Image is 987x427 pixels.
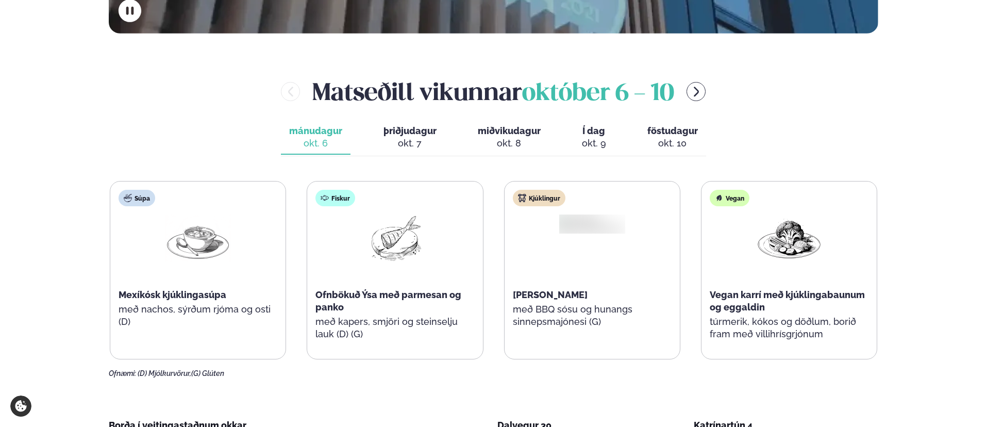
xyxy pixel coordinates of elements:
button: menu-btn-left [281,82,300,101]
button: mánudagur okt. 6 [281,121,350,155]
span: október 6 - 10 [522,83,674,105]
span: föstudagur [647,125,698,136]
img: Vegan.svg [715,194,723,202]
img: chicken.svg [518,194,526,202]
button: föstudagur okt. 10 [639,121,706,155]
img: Vegan.png [756,215,822,262]
span: Ofnbökuð Ýsa með parmesan og panko [315,289,461,313]
div: okt. 8 [478,137,541,150]
p: með kapers, smjöri og steinselju lauk (D) (G) [315,316,474,340]
span: mánudagur [289,125,342,136]
img: Soup.png [165,215,231,262]
span: Ofnæmi: [109,369,136,377]
div: Fiskur [315,190,355,206]
span: miðvikudagur [478,125,541,136]
span: Vegan karrí með kjúklingabaunum og eggaldin [710,289,865,313]
div: Vegan [710,190,749,206]
a: Cookie settings [10,396,31,417]
div: okt. 10 [647,137,698,150]
img: fish.svg [321,194,329,202]
p: með BBQ sósu og hunangs sinnepsmajónesi (G) [513,303,672,328]
div: okt. 9 [582,137,606,150]
div: Súpa [119,190,155,206]
button: miðvikudagur okt. 8 [470,121,549,155]
div: Kjúklingur [513,190,565,206]
img: soup.svg [124,194,132,202]
button: Í dag okt. 9 [574,121,614,155]
h2: Matseðill vikunnar [312,75,674,108]
div: okt. 7 [383,137,437,150]
button: þriðjudagur okt. 7 [375,121,445,155]
span: (D) Mjólkurvörur, [138,369,191,377]
p: með nachos, sýrðum rjóma og osti (D) [119,303,277,328]
span: [PERSON_NAME] [513,289,588,300]
span: Mexíkósk kjúklingasúpa [119,289,226,300]
span: þriðjudagur [383,125,437,136]
img: Fish.png [362,215,428,262]
button: menu-btn-right [687,82,706,101]
div: okt. 6 [289,137,342,150]
p: túrmerik, kókos og döðlum, borið fram með villihrísgrjónum [710,316,868,340]
img: Chicken-wings-legs.png [553,212,632,235]
span: (G) Glúten [191,369,224,377]
span: Í dag [582,125,606,137]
